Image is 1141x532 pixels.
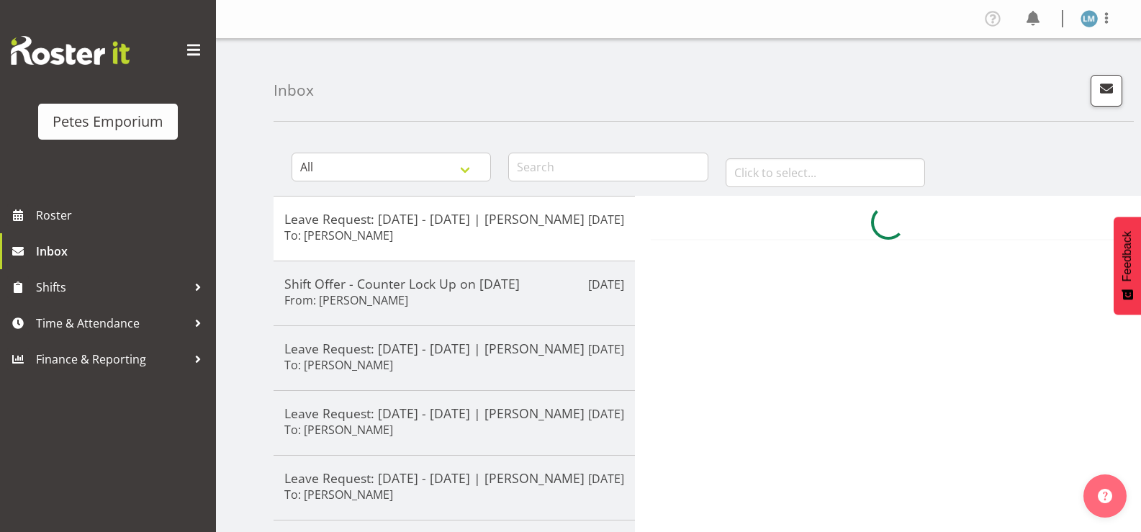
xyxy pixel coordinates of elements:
[36,204,209,226] span: Roster
[508,153,708,181] input: Search
[11,36,130,65] img: Rosterit website logo
[36,348,187,370] span: Finance & Reporting
[1114,217,1141,315] button: Feedback - Show survey
[284,470,624,486] h5: Leave Request: [DATE] - [DATE] | [PERSON_NAME]
[274,82,314,99] h4: Inbox
[284,211,624,227] h5: Leave Request: [DATE] - [DATE] | [PERSON_NAME]
[284,228,393,243] h6: To: [PERSON_NAME]
[726,158,925,187] input: Click to select...
[284,487,393,502] h6: To: [PERSON_NAME]
[1098,489,1112,503] img: help-xxl-2.png
[588,470,624,487] p: [DATE]
[588,341,624,358] p: [DATE]
[588,405,624,423] p: [DATE]
[588,211,624,228] p: [DATE]
[36,312,187,334] span: Time & Attendance
[284,358,393,372] h6: To: [PERSON_NAME]
[284,276,624,292] h5: Shift Offer - Counter Lock Up on [DATE]
[284,423,393,437] h6: To: [PERSON_NAME]
[53,111,163,132] div: Petes Emporium
[284,405,624,421] h5: Leave Request: [DATE] - [DATE] | [PERSON_NAME]
[1081,10,1098,27] img: lianne-morete5410.jpg
[1121,231,1134,281] span: Feedback
[284,341,624,356] h5: Leave Request: [DATE] - [DATE] | [PERSON_NAME]
[284,293,408,307] h6: From: [PERSON_NAME]
[588,276,624,293] p: [DATE]
[36,240,209,262] span: Inbox
[36,276,187,298] span: Shifts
